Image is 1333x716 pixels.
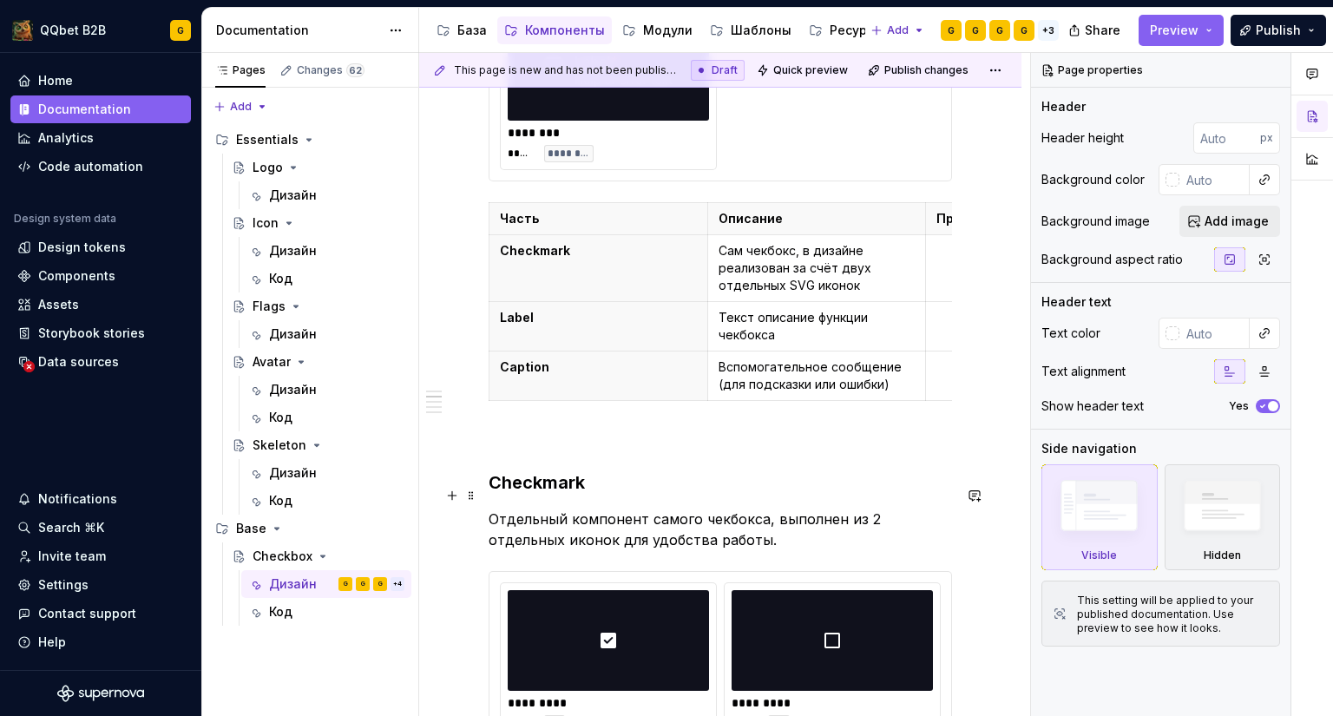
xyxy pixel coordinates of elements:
a: Analytics [10,124,191,152]
a: Дизайн [241,181,411,209]
p: Caption [500,358,697,376]
div: Essentials [208,126,411,154]
div: Show header text [1041,397,1144,415]
button: Add [865,18,930,43]
div: Avatar [253,353,291,371]
p: Часть [500,210,697,227]
div: Ресурсы [830,22,883,39]
span: Publish [1256,22,1301,39]
div: Side navigation [1041,440,1137,457]
div: G [996,23,1003,37]
button: Search ⌘K [10,514,191,542]
a: Components [10,262,191,290]
p: Текст описание функции чекбокса [719,309,916,344]
div: Код [269,492,292,509]
div: Background color [1041,171,1145,188]
div: Дизайн [269,381,317,398]
div: Skeleton [253,437,306,454]
div: Icon [253,214,279,232]
div: Pages [215,63,266,77]
div: + 3 [1038,20,1059,41]
div: Components [38,267,115,285]
div: Hidden [1165,464,1281,570]
div: Header [1041,98,1086,115]
div: Search ⌘K [38,519,104,536]
div: Documentation [216,22,380,39]
a: Модули [615,16,699,44]
div: Invite team [38,548,106,565]
div: Компоненты [525,22,605,39]
div: Analytics [38,129,94,147]
p: Вспомогательное сообщение (для подсказки или ошибки) [719,358,916,393]
input: Auto [1179,164,1250,195]
div: Дизайн [269,575,317,593]
button: Share [1060,15,1132,46]
div: Page tree [430,13,862,48]
div: Background aspect ratio [1041,251,1183,268]
button: Add image [1179,206,1280,237]
div: Background image [1041,213,1150,230]
div: Settings [38,576,89,594]
div: Home [38,72,73,89]
span: Preview [1150,22,1198,39]
div: Help [38,634,66,651]
a: Компоненты [497,16,612,44]
div: Header text [1041,293,1112,311]
p: Label [500,309,697,326]
a: Skeleton [225,431,411,459]
a: Шаблоны [703,16,798,44]
button: Help [10,628,191,656]
span: Add [887,23,909,37]
div: Text alignment [1041,363,1126,380]
div: G [361,575,365,593]
p: Описание [719,210,916,227]
a: Дизайн [241,459,411,487]
button: Quick preview [752,58,856,82]
div: Notifications [38,490,117,508]
a: Код [241,598,411,626]
div: Storybook stories [38,325,145,342]
div: Header height [1041,129,1124,147]
div: G [344,575,348,593]
p: px [1260,131,1273,145]
div: QQbet B2B [40,22,106,39]
div: Documentation [38,101,131,118]
span: Share [1085,22,1120,39]
div: Дизайн [269,187,317,204]
a: Flags [225,292,411,320]
p: Отдельный компонент самого чекбокса, выполнен из 2 отдельных иконок для удобства работы. [489,509,952,550]
div: Text color [1041,325,1100,342]
a: Storybook stories [10,319,191,347]
div: Дизайн [269,464,317,482]
a: Settings [10,571,191,599]
a: Код [241,265,411,292]
a: Код [241,487,411,515]
div: G [1021,23,1028,37]
a: Ресурсы [802,16,890,44]
div: This setting will be applied to your published documentation. Use preview to see how it looks. [1077,594,1269,635]
div: Код [269,603,292,621]
label: Yes [1229,399,1249,413]
a: Дизайн [241,376,411,404]
div: G [948,23,955,37]
a: Documentation [10,95,191,123]
button: QQbet B2BG [3,11,198,49]
p: Сам чекбокс, в дизайне реализован за счёт двух отдельных SVG иконок [719,242,916,294]
div: + 4 [391,577,404,591]
div: G [378,575,383,593]
div: Checkbox [253,548,312,565]
div: Base [236,520,266,537]
svg: Supernova Logo [57,685,144,702]
a: Invite team [10,542,191,570]
button: Publish changes [863,58,976,82]
a: Home [10,67,191,95]
p: Примечение [936,210,1133,227]
span: Publish changes [884,63,969,77]
div: Base [208,515,411,542]
div: Code automation [38,158,143,175]
p: Checkmark [500,242,697,259]
button: Add [208,95,273,119]
input: Auto [1193,122,1260,154]
div: Модули [643,22,693,39]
